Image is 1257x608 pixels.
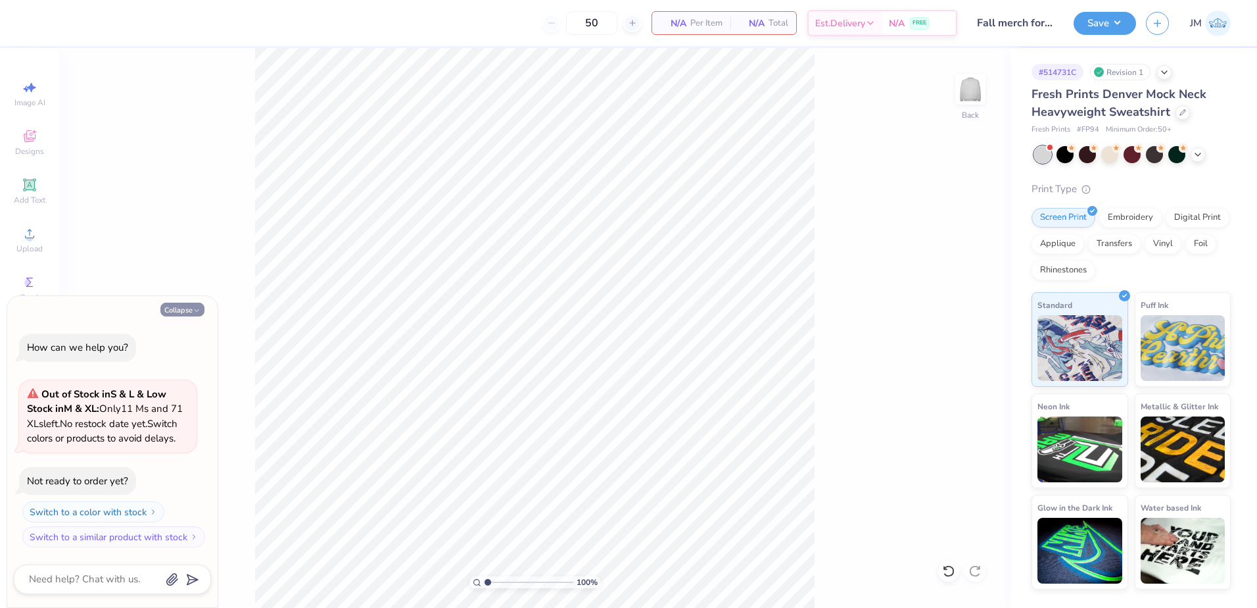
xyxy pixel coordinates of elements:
span: FREE [913,18,926,28]
img: Glow in the Dark Ink [1037,518,1122,584]
span: Only 11 Ms and 71 XLs left. Switch colors or products to avoid delays. [27,388,183,445]
div: Applique [1032,234,1084,254]
span: JM [1190,16,1202,31]
span: Neon Ink [1037,399,1070,413]
div: Transfers [1088,234,1141,254]
img: Back [957,76,984,103]
img: Neon Ink [1037,417,1122,482]
span: N/A [738,16,765,30]
span: Standard [1037,298,1072,312]
span: Designs [15,146,44,157]
div: Foil [1185,234,1216,254]
span: 100 % [577,576,598,588]
div: Vinyl [1145,234,1181,254]
img: Joshua Malaki [1205,11,1231,36]
a: JM [1190,11,1231,36]
span: Est. Delivery [815,16,865,30]
span: Water based Ink [1141,501,1201,515]
div: Digital Print [1166,208,1229,228]
span: Fresh Prints [1032,124,1070,136]
button: Switch to a color with stock [22,501,164,522]
img: Water based Ink [1141,518,1225,584]
span: Metallic & Glitter Ink [1141,399,1218,413]
span: No restock date yet. [60,417,147,430]
span: N/A [889,16,905,30]
span: Total [769,16,788,30]
span: Per Item [690,16,723,30]
img: Switch to a color with stock [149,508,157,516]
div: Rhinestones [1032,261,1095,280]
button: Switch to a similar product with stock [22,526,205,547]
button: Collapse [160,303,204,317]
span: Add Text [14,195,45,205]
img: Metallic & Glitter Ink [1141,417,1225,482]
div: Screen Print [1032,208,1095,228]
img: Puff Ink [1141,315,1225,381]
strong: Out of Stock in S & L [41,388,137,401]
div: # 514731C [1032,64,1083,80]
div: Print Type [1032,182,1231,197]
div: How can we help you? [27,341,128,354]
span: Fresh Prints Denver Mock Neck Heavyweight Sweatshirt [1032,86,1206,120]
div: Back [962,109,979,121]
div: Embroidery [1099,208,1162,228]
img: Switch to a similar product with stock [190,533,198,541]
span: Image AI [14,97,45,108]
button: Save [1074,12,1136,35]
span: N/A [660,16,686,30]
span: Glow in the Dark Ink [1037,501,1112,515]
span: Greek [20,292,40,303]
span: Minimum Order: 50 + [1106,124,1172,136]
input: – – [566,11,617,35]
span: # FP94 [1077,124,1099,136]
div: Not ready to order yet? [27,474,128,488]
div: Revision 1 [1090,64,1150,80]
input: Untitled Design [967,10,1064,36]
span: Upload [16,243,43,254]
span: Puff Ink [1141,298,1168,312]
img: Standard [1037,315,1122,381]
